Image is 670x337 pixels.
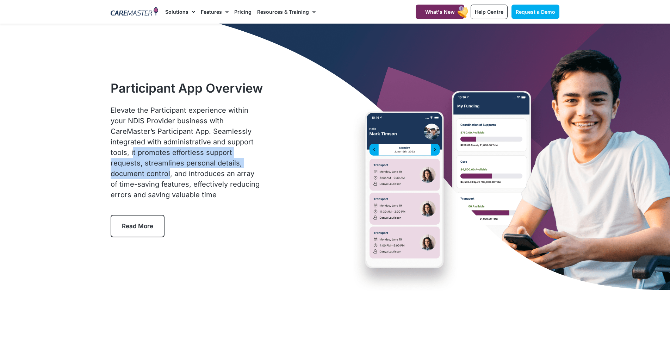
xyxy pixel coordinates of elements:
span: Read More [122,223,153,230]
h1: Participant App Overview [111,81,263,95]
a: What's New [416,5,464,19]
a: Help Centre [471,5,508,19]
img: CareMaster Logo [111,7,158,17]
span: Request a Demo [516,9,555,15]
a: Read More [111,215,165,237]
span: What's New [425,9,455,15]
a: Request a Demo [511,5,559,19]
span: Elevate the Participant experience within your NDIS Provider business with CareMaster’s Participa... [111,106,260,199]
span: Help Centre [475,9,503,15]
